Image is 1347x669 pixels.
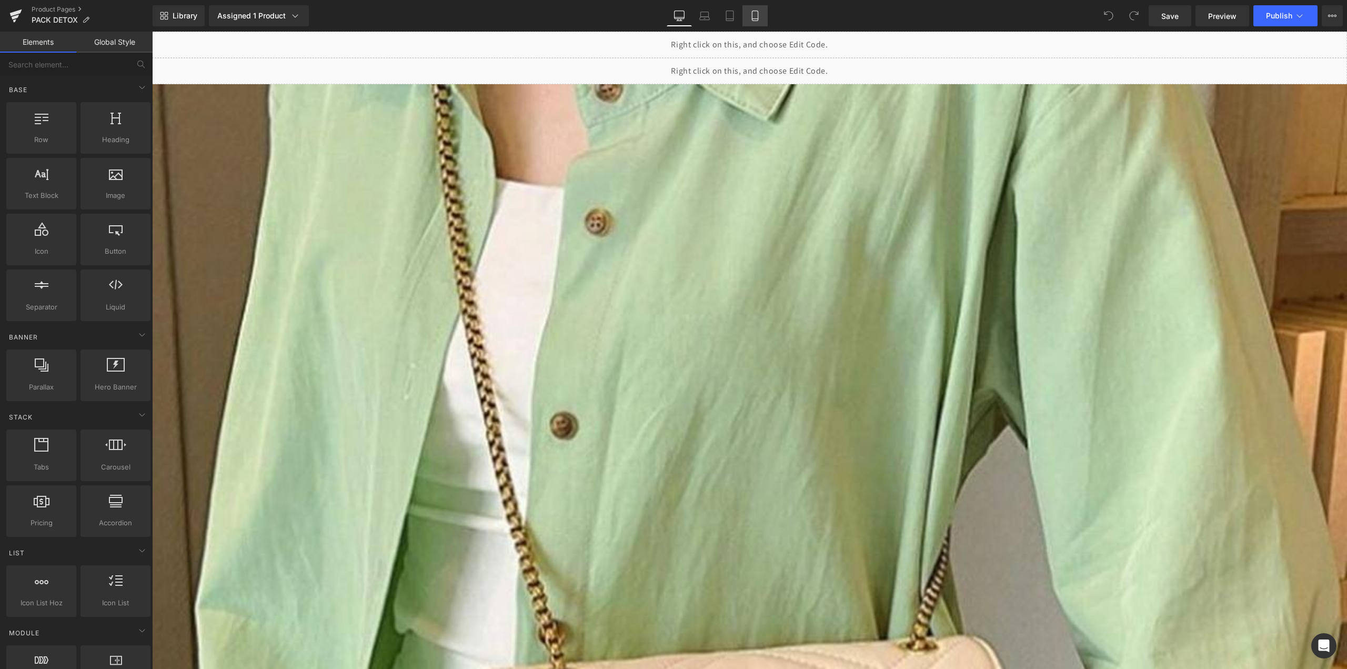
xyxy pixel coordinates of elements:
span: Separator [9,302,73,313]
span: Stack [8,412,34,422]
span: Publish [1266,12,1292,20]
a: Preview [1195,5,1249,26]
span: Row [9,134,73,145]
span: Save [1161,11,1179,22]
span: List [8,548,26,558]
a: Laptop [692,5,717,26]
span: Hero Banner [84,382,147,393]
span: Button [84,246,147,257]
span: Banner [8,332,39,342]
span: Tabs [9,462,73,473]
span: Module [8,628,41,638]
span: Heading [84,134,147,145]
a: Desktop [667,5,692,26]
span: Text Block [9,190,73,201]
div: Assigned 1 Product [217,11,300,21]
a: Product Pages [32,5,153,14]
button: Redo [1123,5,1144,26]
span: Liquid [84,302,147,313]
span: Icon [9,246,73,257]
span: Carousel [84,462,147,473]
span: PACK DETOX [32,16,78,24]
a: Global Style [76,32,153,53]
span: Parallax [9,382,73,393]
span: Pricing [9,517,73,528]
span: Image [84,190,147,201]
span: Icon List Hoz [9,597,73,608]
span: Library [173,11,197,21]
span: Icon List [84,597,147,608]
button: Publish [1253,5,1318,26]
button: More [1322,5,1343,26]
button: Undo [1098,5,1119,26]
span: Preview [1208,11,1237,22]
span: Accordion [84,517,147,528]
div: Open Intercom Messenger [1311,633,1336,658]
a: New Library [153,5,205,26]
a: Tablet [717,5,742,26]
span: Base [8,85,28,95]
a: Mobile [742,5,768,26]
